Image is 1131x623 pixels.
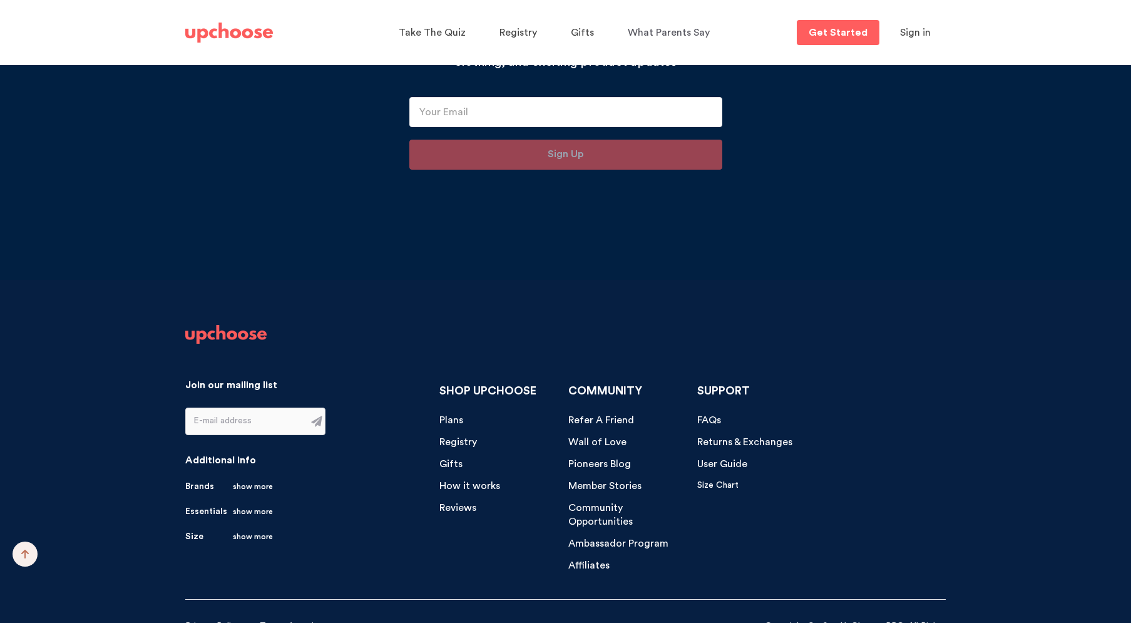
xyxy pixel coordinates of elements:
[439,479,500,493] a: How it works
[884,20,946,45] button: Sign in
[697,481,739,490] span: Size Chart
[568,503,633,527] span: Community Opportunities
[628,21,714,45] a: What Parents Say
[186,408,304,435] input: E-mail address
[185,325,267,350] a: UpChoose
[697,479,739,492] a: Size Chart
[568,413,634,428] a: Refer A Friend
[233,480,273,493] span: show more
[185,480,273,493] a: Brands
[439,459,463,469] span: Gifts
[697,437,792,447] span: Returns & Exchanges
[439,503,476,513] span: Reviews
[568,501,688,530] a: Community Opportunities
[571,21,598,45] a: Gifts
[185,20,273,46] a: UpChoose
[697,415,721,425] span: FAQs
[809,28,867,38] p: Get Started
[399,21,469,45] a: Take The Quiz
[571,28,594,38] span: Gifts
[439,435,477,450] a: Registry
[233,530,273,543] span: show more
[568,385,642,396] span: COMMUNITY
[697,459,747,469] span: User Guide
[697,413,721,428] a: FAQs
[797,20,879,45] a: Get Started
[568,560,610,570] span: Affiliates
[568,538,668,548] span: Ambassador Program
[568,437,627,447] span: Wall of Love
[185,505,273,518] a: Essentials
[233,505,273,518] span: show more
[568,457,631,471] a: Pioneers Blog
[499,28,537,38] span: Registry
[697,457,747,471] a: User Guide
[568,435,627,450] a: Wall of Love
[568,459,631,469] span: Pioneers Blog
[185,23,273,43] img: UpChoose
[900,28,931,38] span: Sign in
[439,481,500,491] span: How it works
[568,415,634,425] span: Refer A Friend
[439,385,536,396] span: SHOP UPCHOOSE
[499,21,541,45] a: Registry
[185,325,267,344] img: UpChoose
[568,481,642,491] span: Member Stories
[568,479,642,493] a: Member Stories
[628,28,710,38] span: What Parents Say
[409,97,722,127] input: Your Email
[568,537,668,551] a: Ambassador Program
[548,146,583,163] p: Sign Up
[185,380,277,390] span: Join our mailing list
[697,435,792,450] a: Returns & Exchanges
[399,28,466,38] span: Take The Quiz
[185,530,273,543] a: Size
[439,437,477,447] span: Registry
[697,385,750,396] span: SUPPORT
[439,413,463,428] a: Plans
[439,415,463,425] span: Plans
[439,501,476,515] a: Reviews
[439,457,463,471] a: Gifts
[185,455,256,465] span: Additional info
[409,140,722,170] button: Sign Up
[568,559,610,573] a: Affiliates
